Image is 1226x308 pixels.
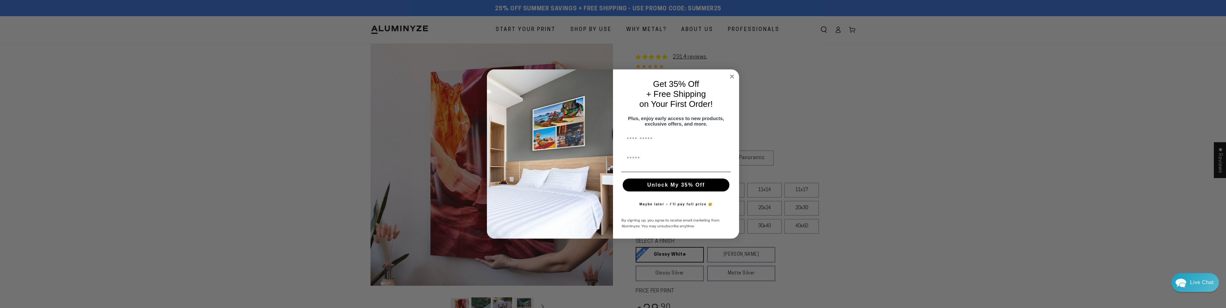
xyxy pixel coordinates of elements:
[640,99,713,109] span: on Your First Order!
[636,198,716,211] button: Maybe later – I’ll pay full price 😅
[487,69,613,239] img: 728e4f65-7e6c-44e2-b7d1-0292a396982f.jpeg
[621,217,719,229] span: By signing up, you agree to receive email marketing from Aluminyze. You may unsubscribe anytime.
[728,73,736,80] button: Close dialog
[653,79,699,89] span: Get 35% Off
[646,89,706,99] span: + Free Shipping
[628,116,724,127] span: Plus, enjoy early access to new products, exclusive offers, and more.
[1190,273,1214,292] div: Contact Us Directly
[623,179,729,191] button: Unlock My 35% Off
[1171,273,1219,292] div: Chat widget toggle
